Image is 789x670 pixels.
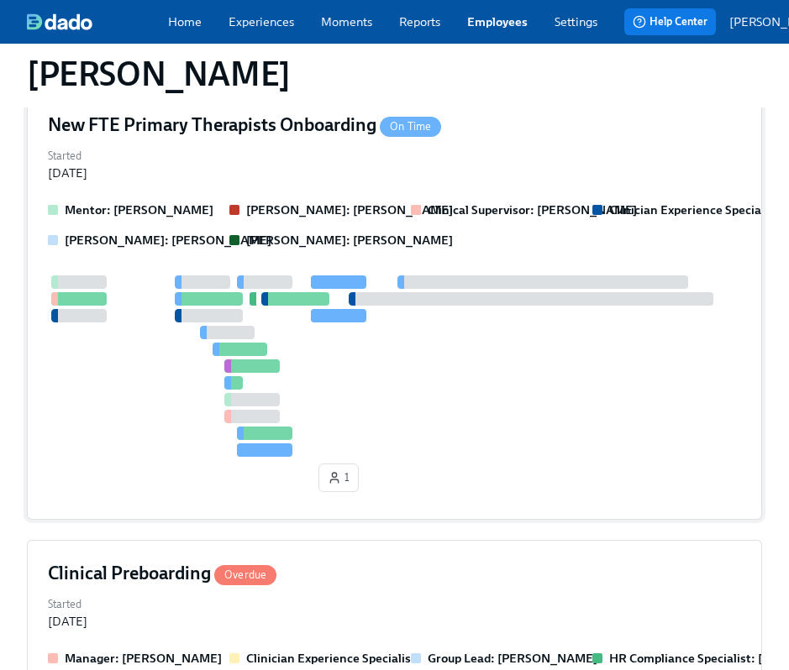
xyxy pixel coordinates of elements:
h1: [PERSON_NAME] [27,54,291,94]
span: On Time [380,120,441,133]
button: Help Center [624,8,716,35]
h4: New FTE Primary Therapists Onboarding [48,113,441,138]
span: 1 [328,469,350,486]
span: Help Center [633,13,707,30]
span: Overdue [214,568,276,581]
strong: Manager: [PERSON_NAME] [65,651,222,666]
a: Experiences [229,13,294,30]
a: Employees [467,13,528,30]
strong: [PERSON_NAME]: [PERSON_NAME] [246,202,453,217]
h4: Clinical Preboarding [48,561,276,586]
strong: Group Lead: [PERSON_NAME] [428,651,597,666]
strong: [PERSON_NAME]: [PERSON_NAME] [246,233,453,248]
strong: [PERSON_NAME]: [PERSON_NAME] [65,233,271,248]
a: Reports [399,13,440,30]
strong: Clinician Experience Specialist [246,651,416,666]
strong: Mentor: [PERSON_NAME] [65,202,213,217]
a: Home [168,13,202,30]
a: Moments [321,13,372,30]
button: 1 [318,463,359,492]
a: Settings [555,13,597,30]
label: Started [48,596,87,613]
a: dado [27,13,168,30]
div: [DATE] [48,613,87,630]
label: Started [48,148,87,165]
strong: Clinical Supervisor: [PERSON_NAME] [428,202,637,217]
img: dado [27,13,92,30]
div: [DATE] [48,165,87,181]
